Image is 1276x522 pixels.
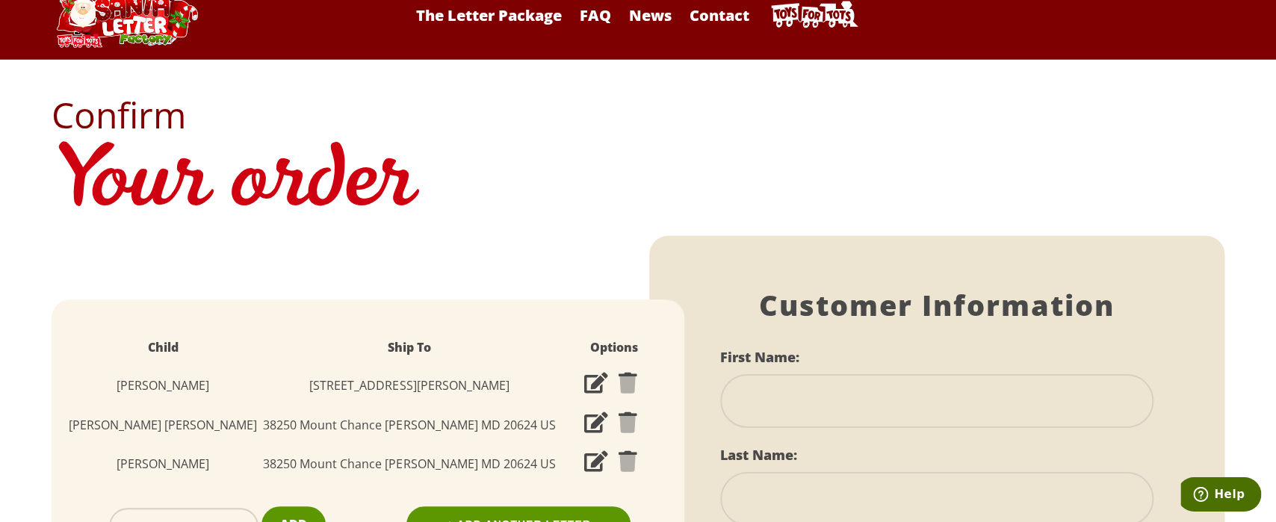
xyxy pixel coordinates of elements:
h1: Your order [52,133,1224,236]
a: News [622,5,679,25]
th: Ship To [259,329,559,366]
h1: Customer Information [720,288,1153,323]
td: 38250 Mount Chance [PERSON_NAME] MD 20624 US [259,406,559,445]
td: [PERSON_NAME] [66,366,259,406]
label: Last Name: [720,446,797,464]
th: Options [559,329,669,366]
td: 38250 Mount Chance [PERSON_NAME] MD 20624 US [259,444,559,484]
td: [STREET_ADDRESS][PERSON_NAME] [259,366,559,406]
a: The Letter Package [409,5,569,25]
label: First Name: [720,348,799,366]
th: Child [66,329,259,366]
h2: Confirm [52,97,1224,133]
td: [PERSON_NAME] [PERSON_NAME] [66,406,259,445]
td: [PERSON_NAME] [66,444,259,484]
a: Contact [682,5,757,25]
iframe: Opens a widget where you can find more information [1180,477,1261,515]
a: FAQ [572,5,619,25]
